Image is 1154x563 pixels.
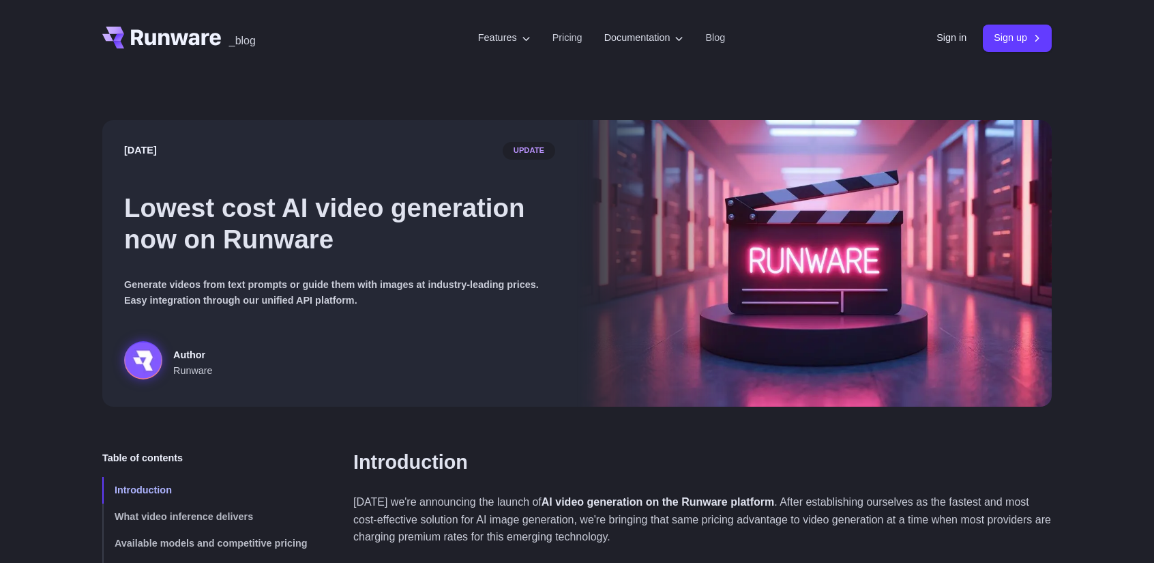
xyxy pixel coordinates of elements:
[115,538,308,549] span: Available models and competitive pricing
[552,30,582,46] a: Pricing
[229,27,256,48] a: _blog
[353,450,468,474] a: Introduction
[102,530,310,557] a: Available models and competitive pricing
[124,143,157,158] time: [DATE]
[936,30,966,46] a: Sign in
[478,30,531,46] label: Features
[124,192,555,255] h1: Lowest cost AI video generation now on Runware
[705,30,725,46] a: Blog
[102,27,221,48] a: Go to /
[173,347,213,363] span: Author
[124,341,213,385] a: Neon-lit movie clapperboard with the word 'RUNWARE' in a futuristic server room Author Runware
[102,504,310,530] a: What video inference delivers
[124,277,555,308] p: Generate videos from text prompts or guide them with images at industry-leading prices. Easy inte...
[577,120,1052,407] img: Neon-lit movie clapperboard with the word 'RUNWARE' in a futuristic server room
[983,25,1052,51] a: Sign up
[115,511,253,522] span: What video inference delivers
[102,450,183,466] span: Table of contents
[604,30,684,46] label: Documentation
[115,485,172,495] span: Introduction
[503,142,555,160] span: update
[102,477,310,504] a: Introduction
[542,496,774,508] strong: AI video generation on the Runware platform
[229,35,256,46] span: _blog
[173,363,213,379] span: Runware
[353,493,1052,546] p: [DATE] we're announcing the launch of . After establishing ourselves as the fastest and most cost...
